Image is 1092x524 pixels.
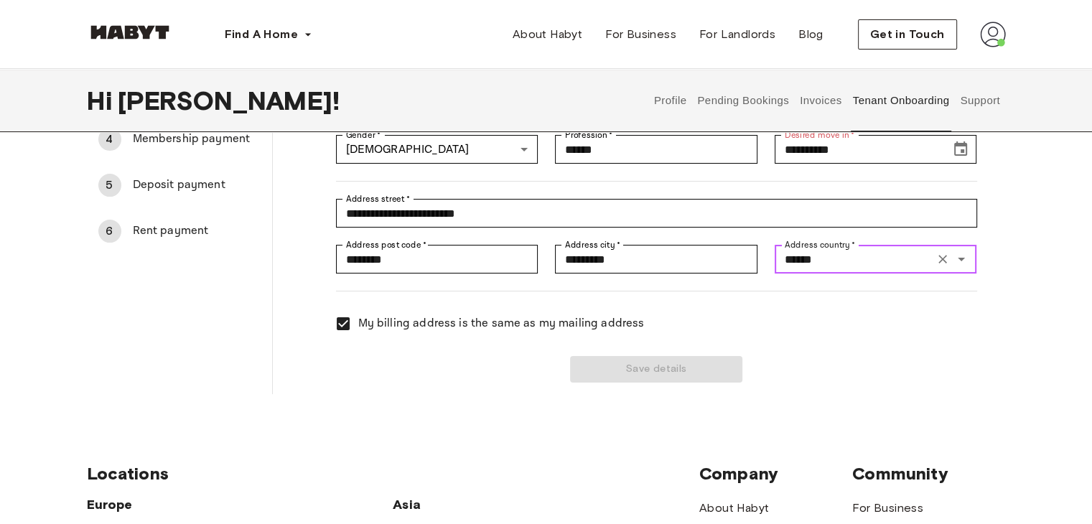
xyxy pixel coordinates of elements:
div: 4Membership payment [87,122,272,156]
label: Profession [565,128,613,141]
div: 6Rent payment [87,214,272,248]
span: Asia [393,496,546,513]
span: Community [852,463,1005,485]
a: Blog [787,20,835,49]
label: Gender [346,128,381,141]
button: Tenant Onboarding [851,69,951,132]
span: Company [699,463,852,485]
button: Choose date, selected date is Sep 11, 1902 [946,135,975,164]
div: Address city [555,245,757,273]
a: For Business [594,20,688,49]
button: Clear [933,249,953,269]
a: For Business [852,500,923,517]
div: Address street [336,199,977,228]
span: Rent payment [133,223,261,240]
a: About Habyt [501,20,594,49]
button: Get in Touch [858,19,957,50]
span: For Business [605,26,676,43]
span: Europe [87,496,393,513]
button: Support [958,69,1002,132]
span: Hi [87,85,118,116]
span: For Landlords [699,26,775,43]
a: About Habyt [699,500,769,517]
span: Blog [798,26,823,43]
button: Pending Bookings [696,69,791,132]
label: Desired move in [785,128,854,141]
div: Profession [555,135,757,164]
div: Address post code [336,245,538,273]
span: Locations [87,463,699,485]
label: Address city [565,238,620,251]
div: 5 [98,174,121,197]
label: Address country [785,238,856,251]
button: Invoices [798,69,844,132]
span: About Habyt [513,26,582,43]
span: [PERSON_NAME] ! [118,85,340,116]
span: Find A Home [225,26,298,43]
span: Membership payment [133,131,261,148]
div: 5Deposit payment [87,168,272,202]
div: user profile tabs [648,69,1005,132]
a: For Landlords [688,20,787,49]
button: Profile [652,69,689,132]
span: Get in Touch [870,26,945,43]
span: Deposit payment [133,177,261,194]
img: Habyt [87,25,173,39]
button: Open [951,249,971,269]
label: Address post code [346,238,426,251]
div: [DEMOGRAPHIC_DATA] [336,135,538,164]
div: 6 [98,220,121,243]
div: 4 [98,128,121,151]
label: Address street [346,192,411,205]
button: Find A Home [213,20,324,49]
img: avatar [980,22,1006,47]
span: My billing address is the same as my mailing address [358,315,645,332]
